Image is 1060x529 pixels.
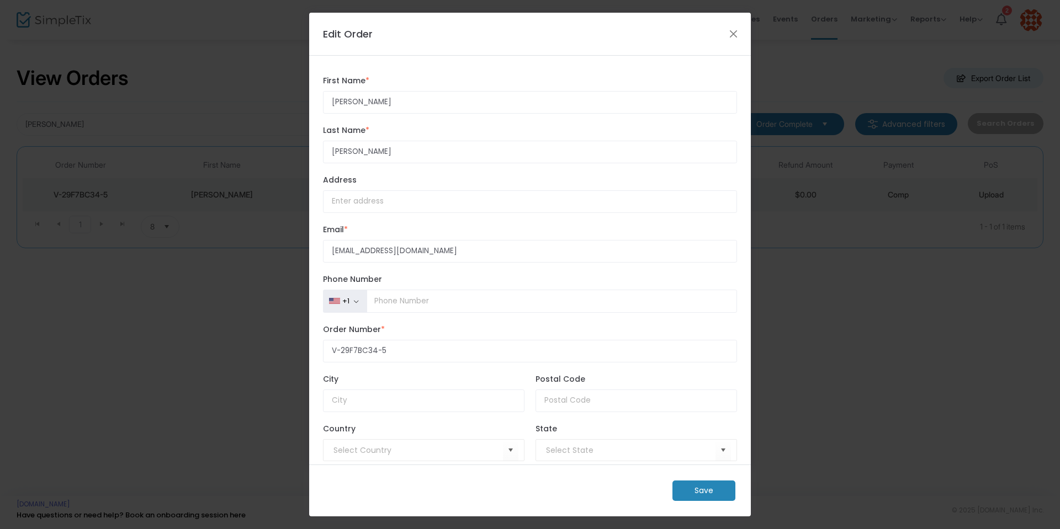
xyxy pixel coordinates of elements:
h4: Edit Order [323,26,373,41]
input: Enter first name [323,91,737,114]
label: State [536,423,737,435]
label: City [323,373,524,385]
label: Address [323,174,737,186]
label: Postal Code [536,373,737,385]
input: Enter Order Number [323,340,737,362]
button: +1 [323,290,367,313]
input: Enter address [323,190,737,213]
button: Select [715,439,731,462]
label: Email [323,224,737,236]
button: Close [727,26,741,41]
input: Enter email [323,240,737,263]
div: +1 [342,297,349,306]
label: Last Name [323,125,737,136]
input: NO DATA FOUND [546,445,715,456]
label: Country [323,423,524,435]
input: Select Country [333,445,503,456]
input: Enter last name [323,141,737,163]
label: First Name [323,75,737,87]
button: Select [503,439,518,462]
input: Phone Number [367,290,737,313]
input: Postal Code [536,389,737,412]
label: Order Number [323,324,737,335]
m-button: Save [672,480,735,501]
input: City [323,389,524,412]
label: Phone Number [323,274,737,285]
